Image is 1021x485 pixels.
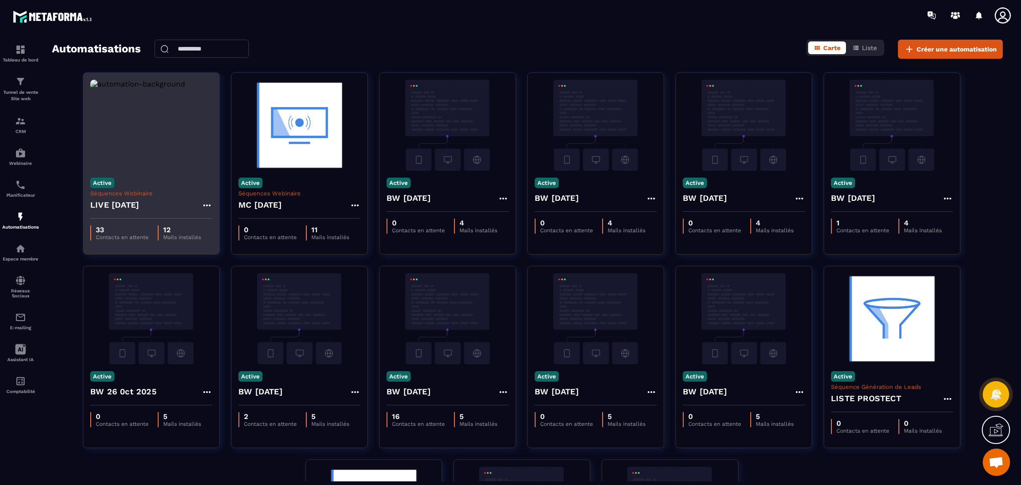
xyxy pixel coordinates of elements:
img: automation-background [683,80,805,171]
p: Contacts en attente [688,421,741,427]
p: Mails installés [608,421,645,427]
a: formationformationTableau de bord [2,37,39,69]
p: Webinaire [2,161,39,166]
a: accountantaccountantComptabilité [2,369,39,401]
h4: BW [DATE] [831,192,875,204]
p: Active [387,178,411,188]
p: Mails installés [163,234,201,240]
p: Mails installés [459,421,497,427]
span: Créer une automatisation [917,45,997,54]
p: 0 [904,419,942,428]
p: Active [683,371,707,382]
p: 5 [459,412,497,421]
p: Assistant IA [2,357,39,362]
p: 5 [756,412,794,421]
img: automation-background [831,273,953,364]
img: accountant [15,376,26,387]
img: automation-background [90,273,212,364]
p: 4 [756,219,794,227]
p: Active [535,178,559,188]
p: Contacts en attente [540,421,593,427]
p: Contacts en attente [836,227,889,234]
p: Contacts en attente [244,234,297,240]
img: formation [15,116,26,127]
p: 4 [608,219,645,227]
a: formationformationCRM [2,109,39,141]
h4: BW [DATE] [387,192,431,204]
a: automationsautomationsWebinaire [2,141,39,173]
p: 0 [540,219,593,227]
div: Ouvrir le chat [983,449,1010,476]
p: Mails installés [163,421,201,427]
p: 0 [540,412,593,421]
p: Active [831,178,855,188]
p: Tableau de bord [2,57,39,62]
img: automation-background [535,273,657,364]
p: 33 [96,225,149,234]
p: Active [535,371,559,382]
p: 11 [311,225,349,234]
p: Tunnel de vente Site web [2,89,39,102]
p: 0 [688,412,741,421]
h4: BW [DATE] [683,385,727,398]
p: Contacts en attente [96,421,149,427]
p: 0 [392,219,445,227]
p: Active [90,371,114,382]
p: Mails installés [311,421,349,427]
h4: LIVE [DATE] [90,199,139,211]
p: Active [387,371,411,382]
img: automations [15,211,26,222]
img: email [15,312,26,323]
p: Séquence Génération de Leads [831,383,953,390]
a: schedulerschedulerPlanificateur [2,173,39,204]
img: formation [15,76,26,87]
p: Mails installés [311,234,349,240]
p: Contacts en attente [540,227,593,234]
p: 0 [96,412,149,421]
h4: BW [DATE] [387,385,431,398]
a: social-networksocial-networkRéseaux Sociaux [2,268,39,305]
p: CRM [2,129,39,134]
p: 0 [836,419,889,428]
p: Active [238,178,263,188]
img: automation-background [387,273,509,364]
img: automation-background [683,273,805,364]
p: Mails installés [904,227,942,234]
p: 0 [688,219,741,227]
p: 2 [244,412,297,421]
h2: Automatisations [52,40,141,59]
p: Séquences Webinaire [90,190,212,197]
img: automation-background [238,273,361,364]
button: Carte [808,41,846,54]
p: 4 [904,219,942,227]
img: automation-background [90,80,212,171]
img: automations [15,148,26,158]
h4: MC [DATE] [238,199,282,211]
p: Mails installés [904,428,942,434]
p: Active [90,178,114,188]
p: Contacts en attente [244,421,297,427]
p: E-mailing [2,325,39,330]
span: Carte [823,44,841,51]
img: scheduler [15,179,26,190]
img: logo [13,8,95,25]
h4: BW [DATE] [238,385,283,398]
p: 5 [163,412,201,421]
span: Liste [862,44,877,51]
button: Liste [847,41,882,54]
p: Contacts en attente [392,227,445,234]
p: 5 [608,412,645,421]
p: Planificateur [2,193,39,198]
img: social-network [15,275,26,286]
p: 4 [459,219,497,227]
p: Active [683,178,707,188]
p: Automatisations [2,225,39,230]
p: 12 [163,225,201,234]
h4: LISTE PROSTECT [831,392,901,405]
a: formationformationTunnel de vente Site web [2,69,39,109]
p: Contacts en attente [836,428,889,434]
p: Contacts en attente [96,234,149,240]
p: 0 [244,225,297,234]
p: Contacts en attente [392,421,445,427]
button: Créer une automatisation [898,40,1003,59]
